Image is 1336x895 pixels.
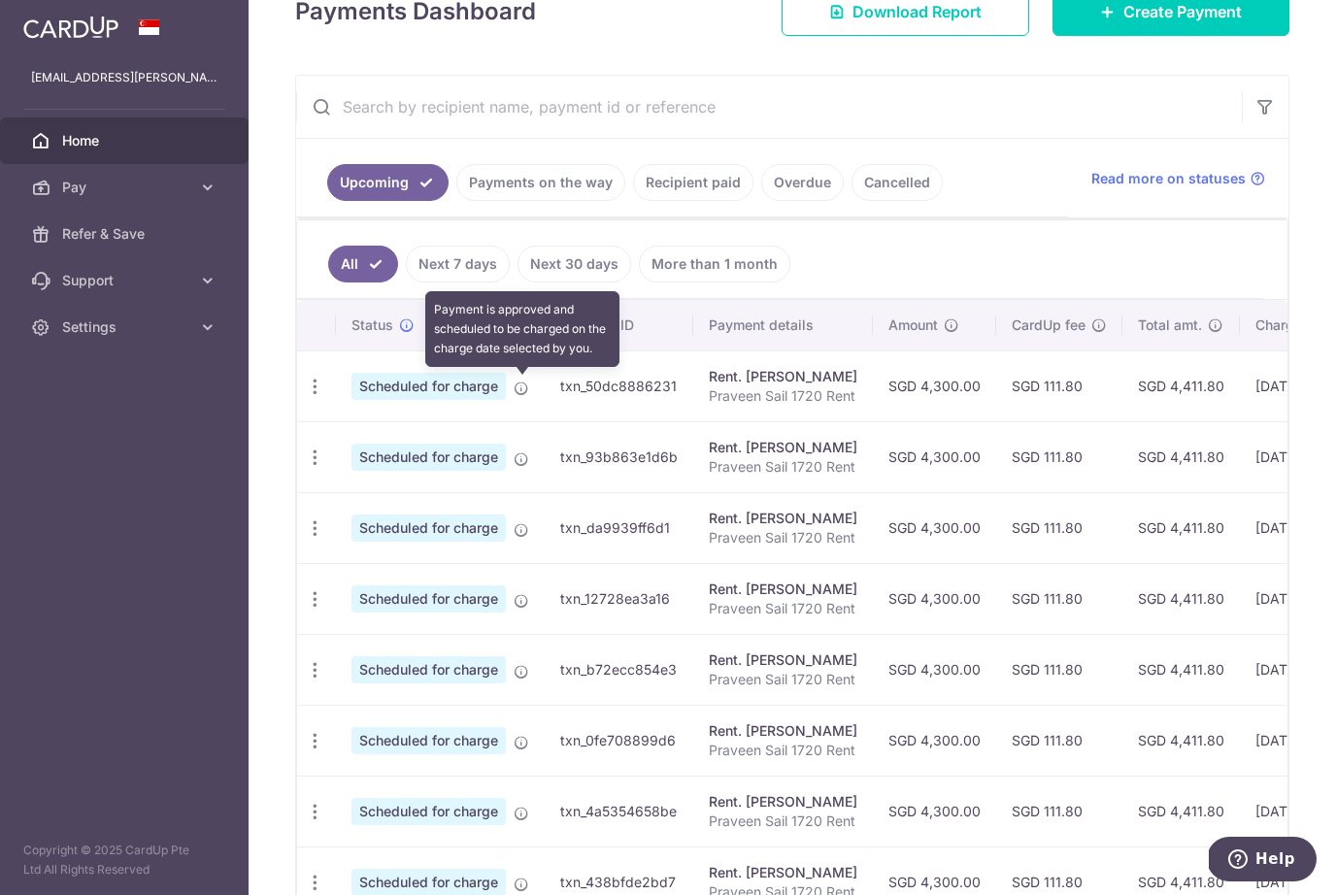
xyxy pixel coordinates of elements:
span: Scheduled for charge [351,798,506,825]
td: txn_93b863e1d6b [545,421,693,492]
td: SGD 4,411.80 [1122,563,1240,634]
span: Charge date [1255,315,1335,335]
td: SGD 111.80 [996,705,1122,776]
span: Scheduled for charge [351,656,506,683]
th: Payment details [693,300,873,350]
div: Rent. [PERSON_NAME] [709,650,857,670]
a: Next 30 days [518,246,631,282]
p: Praveen Sail 1720 Rent [709,741,857,760]
span: Support [62,271,190,290]
td: SGD 111.80 [996,421,1122,492]
a: Cancelled [852,164,943,201]
div: Rent. [PERSON_NAME] [709,721,857,741]
td: SGD 4,411.80 [1122,634,1240,705]
td: SGD 4,411.80 [1122,776,1240,846]
p: Praveen Sail 1720 Rent [709,812,857,831]
iframe: Opens a widget where you can find more information [1209,837,1317,885]
td: txn_b72ecc854e3 [545,634,693,705]
span: Amount [888,315,938,335]
div: Rent. [PERSON_NAME] [709,509,857,528]
a: More than 1 month [639,246,790,282]
div: Rent. [PERSON_NAME] [709,367,857,386]
a: Next 7 days [406,246,510,282]
span: Scheduled for charge [351,444,506,471]
a: Overdue [761,164,844,201]
a: Upcoming [327,164,449,201]
span: Scheduled for charge [351,514,506,542]
p: Praveen Sail 1720 Rent [709,457,857,477]
td: SGD 111.80 [996,563,1122,634]
td: txn_50dc8886231 [545,350,693,421]
a: Read more on statuses [1091,169,1265,188]
span: Scheduled for charge [351,373,506,400]
td: txn_da9939ff6d1 [545,492,693,563]
td: txn_0fe708899d6 [545,705,693,776]
td: SGD 4,300.00 [873,350,996,421]
td: SGD 4,300.00 [873,634,996,705]
td: SGD 4,411.80 [1122,350,1240,421]
div: Rent. [PERSON_NAME] [709,792,857,812]
td: SGD 4,411.80 [1122,421,1240,492]
span: CardUp fee [1012,315,1085,335]
div: Payment is approved and scheduled to be charged on the charge date selected by you. [425,291,619,367]
p: Praveen Sail 1720 Rent [709,528,857,547]
p: Praveen Sail 1720 Rent [709,386,857,406]
span: Total amt. [1138,315,1202,335]
td: SGD 4,300.00 [873,705,996,776]
td: SGD 111.80 [996,492,1122,563]
span: Pay [62,178,190,197]
span: Refer & Save [62,224,190,244]
a: Payments on the way [456,164,625,201]
td: SGD 4,300.00 [873,492,996,563]
span: Scheduled for charge [351,585,506,613]
td: SGD 4,411.80 [1122,705,1240,776]
td: SGD 4,300.00 [873,563,996,634]
p: Praveen Sail 1720 Rent [709,599,857,618]
td: SGD 111.80 [996,634,1122,705]
span: Status [351,315,393,335]
span: Home [62,131,190,150]
div: Rent. [PERSON_NAME] [709,863,857,882]
img: CardUp [23,16,118,39]
span: Scheduled for charge [351,727,506,754]
td: txn_12728ea3a16 [545,563,693,634]
td: SGD 4,411.80 [1122,492,1240,563]
div: Rent. [PERSON_NAME] [709,580,857,599]
span: Read more on statuses [1091,169,1246,188]
span: Settings [62,317,190,337]
td: txn_4a5354658be [545,776,693,846]
td: SGD 4,300.00 [873,776,996,846]
td: SGD 4,300.00 [873,421,996,492]
a: Recipient paid [633,164,753,201]
p: [EMAIL_ADDRESS][PERSON_NAME][DOMAIN_NAME] [31,68,217,87]
a: All [328,246,398,282]
input: Search by recipient name, payment id or reference [296,76,1242,138]
p: Praveen Sail 1720 Rent [709,670,857,689]
td: SGD 111.80 [996,776,1122,846]
td: SGD 111.80 [996,350,1122,421]
div: Rent. [PERSON_NAME] [709,438,857,457]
